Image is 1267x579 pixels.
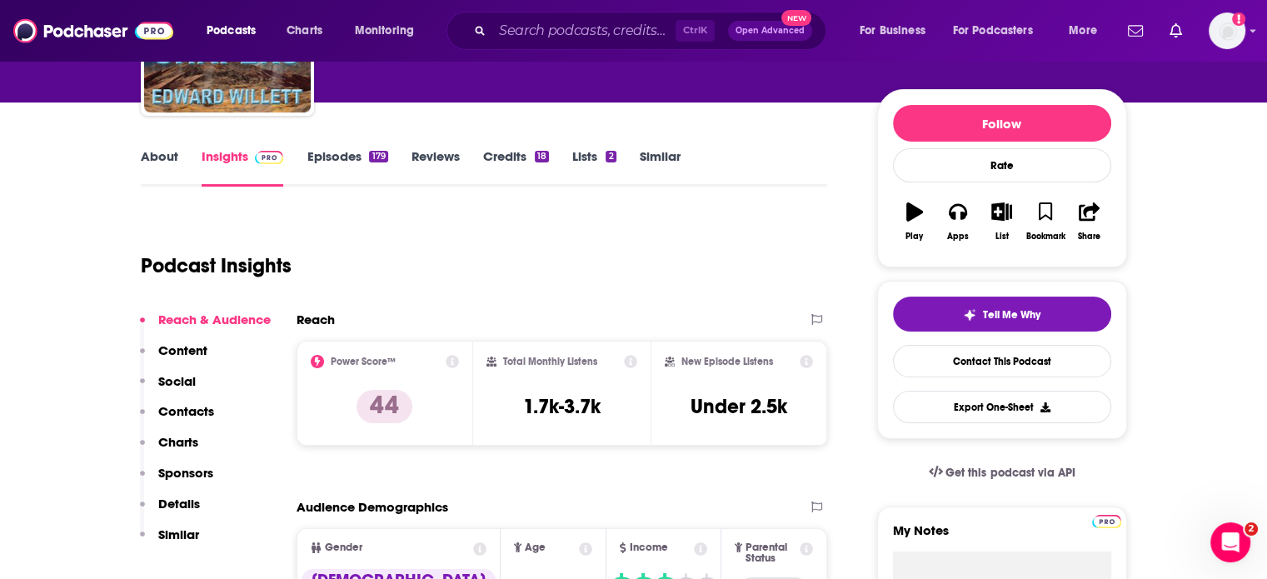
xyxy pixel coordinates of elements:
[1210,522,1250,562] iframe: Intercom live chat
[640,148,681,187] a: Similar
[331,356,396,367] h2: Power Score™
[13,15,173,47] img: Podchaser - Follow, Share and Rate Podcasts
[140,403,214,434] button: Contacts
[462,12,842,50] div: Search podcasts, credits, & more...
[1067,192,1110,252] button: Share
[158,403,214,419] p: Contacts
[915,452,1089,493] a: Get this podcast via API
[945,466,1075,480] span: Get this podcast via API
[140,434,198,465] button: Charts
[963,308,976,322] img: tell me why sparkle
[893,345,1111,377] a: Contact This Podcast
[1209,12,1245,49] span: Logged in as N0elleB7
[276,17,332,44] a: Charts
[307,148,387,187] a: Episodes179
[343,17,436,44] button: open menu
[255,151,284,164] img: Podchaser Pro
[369,151,387,162] div: 179
[983,308,1040,322] span: Tell Me Why
[412,148,460,187] a: Reviews
[681,356,773,367] h2: New Episode Listens
[297,312,335,327] h2: Reach
[1121,17,1150,45] a: Show notifications dropdown
[202,148,284,187] a: InsightsPodchaser Pro
[781,10,811,26] span: New
[893,105,1111,142] button: Follow
[158,342,207,358] p: Content
[492,17,676,44] input: Search podcasts, credits, & more...
[141,253,292,278] h1: Podcast Insights
[207,19,256,42] span: Podcasts
[158,434,198,450] p: Charts
[158,527,199,542] p: Similar
[893,192,936,252] button: Play
[1078,232,1100,242] div: Share
[572,148,616,187] a: Lists2
[947,232,969,242] div: Apps
[995,232,1009,242] div: List
[141,148,178,187] a: About
[523,394,601,419] h3: 1.7k-3.7k
[140,496,200,527] button: Details
[1069,19,1097,42] span: More
[630,542,668,553] span: Income
[140,527,199,557] button: Similar
[503,356,597,367] h2: Total Monthly Listens
[287,19,322,42] span: Charts
[1163,17,1189,45] a: Show notifications dropdown
[158,312,271,327] p: Reach & Audience
[746,542,797,564] span: Parental Status
[936,192,980,252] button: Apps
[1024,192,1067,252] button: Bookmark
[893,148,1111,182] div: Rate
[736,27,805,35] span: Open Advanced
[357,390,412,423] p: 44
[325,542,362,553] span: Gender
[980,192,1023,252] button: List
[1092,515,1121,528] img: Podchaser Pro
[158,496,200,512] p: Details
[1245,522,1258,536] span: 2
[1025,232,1065,242] div: Bookmark
[1209,12,1245,49] img: User Profile
[140,312,271,342] button: Reach & Audience
[893,297,1111,332] button: tell me why sparkleTell Me Why
[140,465,213,496] button: Sponsors
[195,17,277,44] button: open menu
[535,151,549,162] div: 18
[893,522,1111,552] label: My Notes
[953,19,1033,42] span: For Podcasters
[1057,17,1118,44] button: open menu
[140,373,196,404] button: Social
[158,373,196,389] p: Social
[1232,12,1245,26] svg: Add a profile image
[525,542,546,553] span: Age
[355,19,414,42] span: Monitoring
[297,499,448,515] h2: Audience Demographics
[728,21,812,41] button: Open AdvancedNew
[606,151,616,162] div: 2
[676,20,715,42] span: Ctrl K
[848,17,946,44] button: open menu
[942,17,1057,44] button: open menu
[483,148,549,187] a: Credits18
[691,394,787,419] h3: Under 2.5k
[893,391,1111,423] button: Export One-Sheet
[1092,512,1121,528] a: Pro website
[860,19,925,42] span: For Business
[905,232,923,242] div: Play
[1209,12,1245,49] button: Show profile menu
[158,465,213,481] p: Sponsors
[140,342,207,373] button: Content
